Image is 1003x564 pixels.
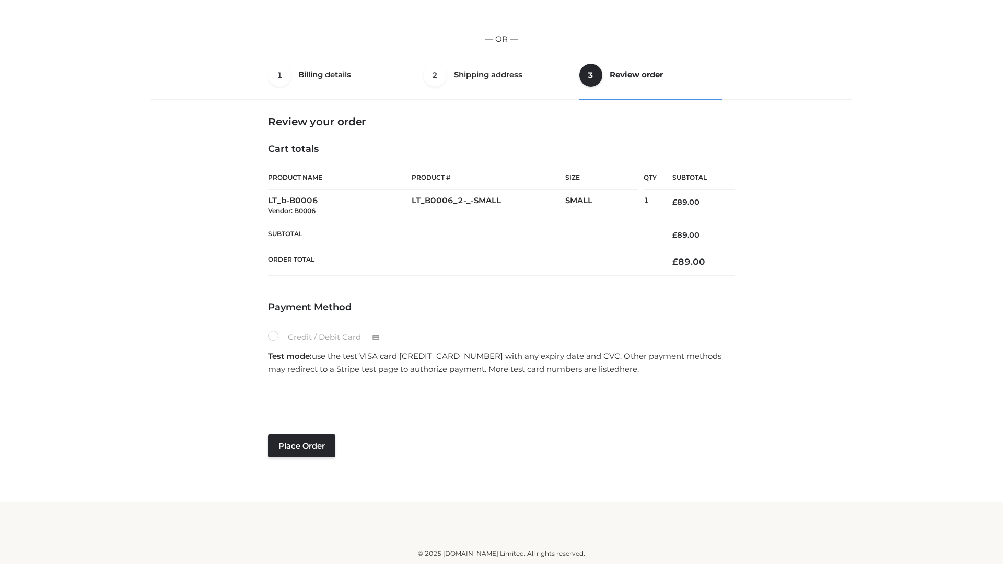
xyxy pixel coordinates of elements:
span: £ [672,197,677,207]
td: LT_b-B0006 [268,190,412,222]
bdi: 89.00 [672,230,699,240]
td: LT_B0006_2-_-SMALL [412,190,565,222]
th: Subtotal [657,166,735,190]
span: £ [672,256,678,267]
th: Product Name [268,166,412,190]
th: Size [565,166,638,190]
strong: Test mode: [268,351,312,361]
th: Qty [644,166,657,190]
th: Order Total [268,248,657,276]
td: 1 [644,190,657,222]
th: Subtotal [268,222,657,248]
a: here [620,364,637,374]
span: £ [672,230,677,240]
bdi: 89.00 [672,256,705,267]
bdi: 89.00 [672,197,699,207]
h3: Review your order [268,115,735,128]
button: Place order [268,434,335,457]
div: © 2025 [DOMAIN_NAME] Limited. All rights reserved. [155,548,848,559]
p: use the test VISA card [CREDIT_CARD_NUMBER] with any expiry date and CVC. Other payment methods m... [268,349,735,376]
img: Credit / Debit Card [366,332,386,344]
h4: Cart totals [268,144,735,155]
th: Product # [412,166,565,190]
h4: Payment Method [268,302,735,313]
label: Credit / Debit Card [268,331,391,344]
iframe: Secure payment input frame [266,379,733,417]
td: SMALL [565,190,644,222]
p: — OR — [155,32,848,46]
small: Vendor: B0006 [268,207,316,215]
